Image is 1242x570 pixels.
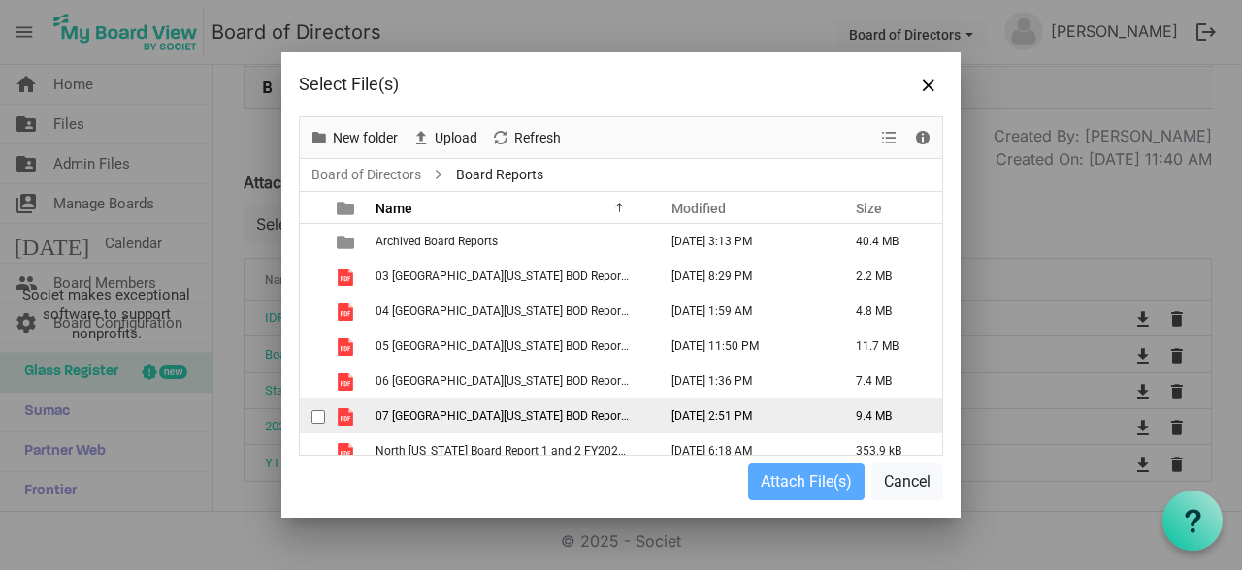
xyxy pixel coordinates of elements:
[835,364,942,398] td: 7.4 MB is template cell column header Size
[376,374,719,388] span: 06 [GEOGRAPHIC_DATA][US_STATE] BOD Report [DATE]-[DATE].pdf
[748,463,865,500] button: Attach File(s)
[376,409,729,423] span: 07 [GEOGRAPHIC_DATA][US_STATE] BOD Report [DATE]-[DATE]-1.pdf
[877,126,900,150] button: View dropdownbutton
[856,201,882,216] span: Size
[300,224,325,259] td: checkbox
[835,329,942,364] td: 11.7 MB is template cell column header Size
[300,398,325,433] td: checkbox
[300,329,325,364] td: checkbox
[307,126,402,150] button: New folder
[433,126,479,150] span: Upload
[871,463,943,500] button: Cancel
[376,269,719,283] span: 03 [GEOGRAPHIC_DATA][US_STATE] BOD Report [DATE]-[DATE].pdf
[484,117,568,158] div: Refresh
[370,364,651,398] td: 06 South Idaho BOD Report June 10-August 11, 2025.pdf is template cell column header Name
[325,259,370,294] td: is template cell column header type
[651,398,835,433] td: October 08, 2025 2:51 PM column header Modified
[873,117,906,158] div: View
[835,398,942,433] td: 9.4 MB is template cell column header Size
[906,117,939,158] div: Details
[300,259,325,294] td: checkbox
[325,433,370,468] td: is template cell column header type
[325,364,370,398] td: is template cell column header type
[651,259,835,294] td: March 05, 2025 8:29 PM column header Modified
[488,126,565,150] button: Refresh
[325,329,370,364] td: is template cell column header type
[651,329,835,364] td: June 09, 2025 11:50 PM column header Modified
[835,224,942,259] td: 40.4 MB is template cell column header Size
[370,259,651,294] td: 03 South Idaho BOD Report December 5, 2024-March 5, 2025.pdf is template cell column header Name
[370,224,651,259] td: Archived Board Reports is template cell column header Name
[671,201,726,216] span: Modified
[370,294,651,329] td: 04 South Idaho BOD Report March 6-May 7, 2025.pdf is template cell column header Name
[300,364,325,398] td: checkbox
[910,126,936,150] button: Details
[325,398,370,433] td: is template cell column header type
[370,433,651,468] td: North Idaho Board Report 1 and 2 FY2025.pdf is template cell column header Name
[376,235,498,248] span: Archived Board Reports
[303,117,405,158] div: New folder
[651,433,835,468] td: December 09, 2024 6:18 AM column header Modified
[835,259,942,294] td: 2.2 MB is template cell column header Size
[300,294,325,329] td: checkbox
[300,433,325,468] td: checkbox
[835,433,942,468] td: 353.9 kB is template cell column header Size
[405,117,484,158] div: Upload
[325,294,370,329] td: is template cell column header type
[299,70,814,99] div: Select File(s)
[651,364,835,398] td: August 13, 2025 1:36 PM column header Modified
[914,70,943,99] button: Close
[331,126,400,150] span: New folder
[308,163,425,187] a: Board of Directors
[325,224,370,259] td: is template cell column header type
[835,294,942,329] td: 4.8 MB is template cell column header Size
[376,444,645,458] span: North [US_STATE] Board Report 1 and 2 FY2025.pdf
[452,163,547,187] span: Board Reports
[376,339,719,353] span: 05 [GEOGRAPHIC_DATA][US_STATE] BOD Report [DATE]-[DATE].pdf
[512,126,563,150] span: Refresh
[370,329,651,364] td: 05 South Idaho BOD Report May 8-June 9, 2025.pdf is template cell column header Name
[376,201,412,216] span: Name
[376,304,719,318] span: 04 [GEOGRAPHIC_DATA][US_STATE] BOD Report [DATE]-[DATE].pdf
[409,126,481,150] button: Upload
[370,398,651,433] td: 07 South Idaho BOD Report August 12-September 30, 2025-1.pdf is template cell column header Name
[651,224,835,259] td: August 07, 2025 3:13 PM column header Modified
[651,294,835,329] td: May 08, 2025 1:59 AM column header Modified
